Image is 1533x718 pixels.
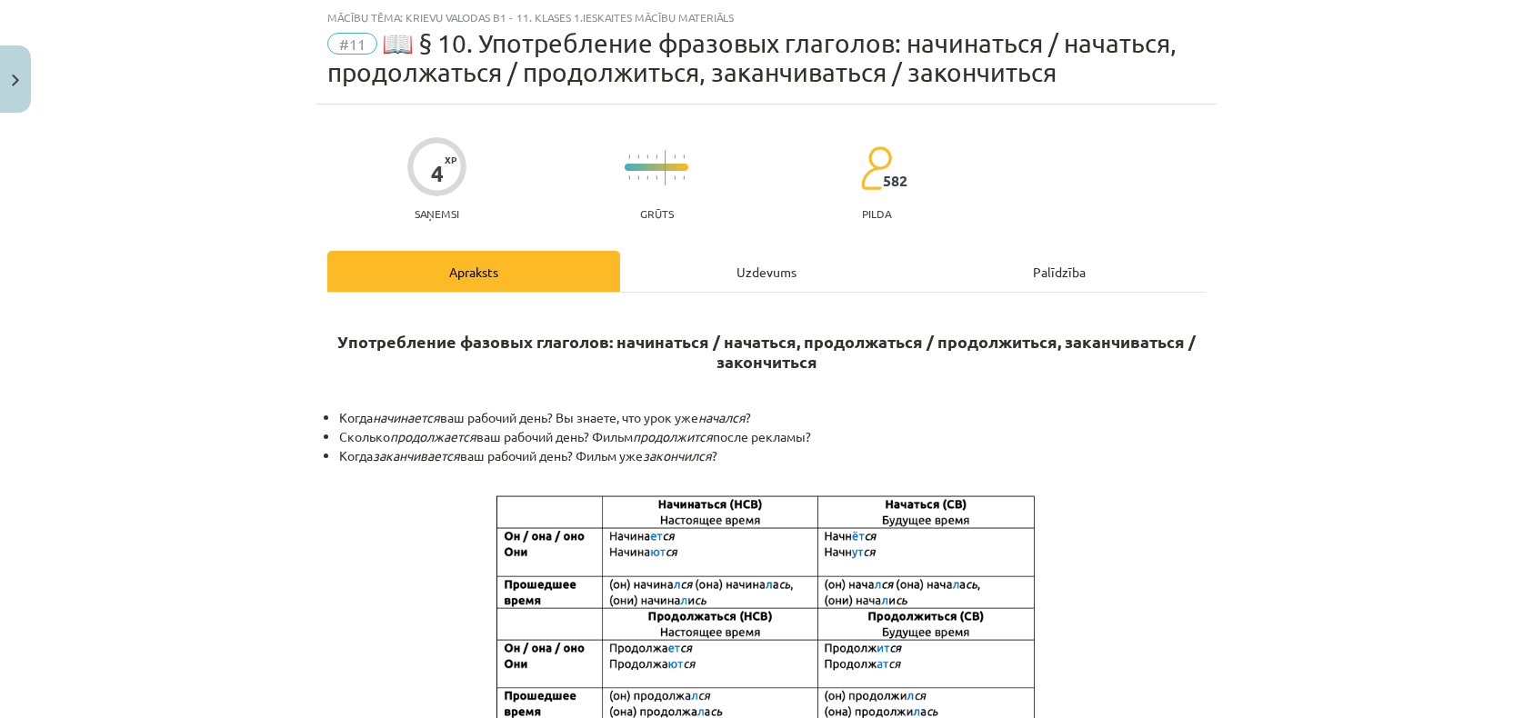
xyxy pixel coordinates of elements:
[665,150,666,185] img: icon-long-line-d9ea69661e0d244f92f715978eff75569469978d946b2353a9bb055b3ed8787d.svg
[339,408,1206,427] li: Когда ваш рабочий день? Вы знаете, что урок уже ?
[698,409,746,425] i: начался
[637,155,639,159] img: icon-short-line-57e1e144782c952c97e751825c79c345078a6d821885a25fce030b3d8c18986b.svg
[628,175,630,180] img: icon-short-line-57e1e144782c952c97e751825c79c345078a6d821885a25fce030b3d8c18986b.svg
[327,33,377,55] span: #11
[862,207,891,220] p: pilda
[431,161,444,186] div: 4
[390,428,476,444] i: продолжается
[913,251,1206,292] div: Palīdzība
[683,175,685,180] img: icon-short-line-57e1e144782c952c97e751825c79c345078a6d821885a25fce030b3d8c18986b.svg
[860,145,892,191] img: students-c634bb4e5e11cddfef0936a35e636f08e4e9abd3cc4e673bd6f9a4125e45ecb1.svg
[327,11,1206,24] div: Mācību tēma: Krievu valodas b1 - 11. klases 1.ieskaites mācību materiāls
[12,75,19,86] img: icon-close-lesson-0947bae3869378f0d4975bcd49f059093ad1ed9edebbc8119c70593378902aed.svg
[339,446,1206,484] li: Когда ваш рабочий день? Фильм уже ?
[327,251,620,292] div: Apraksts
[445,155,456,165] span: XP
[674,155,676,159] img: icon-short-line-57e1e144782c952c97e751825c79c345078a6d821885a25fce030b3d8c18986b.svg
[373,447,460,464] i: заканчивается
[656,155,657,159] img: icon-short-line-57e1e144782c952c97e751825c79c345078a6d821885a25fce030b3d8c18986b.svg
[656,175,657,180] img: icon-short-line-57e1e144782c952c97e751825c79c345078a6d821885a25fce030b3d8c18986b.svg
[674,175,676,180] img: icon-short-line-57e1e144782c952c97e751825c79c345078a6d821885a25fce030b3d8c18986b.svg
[407,207,466,220] p: Saņemsi
[339,427,1206,446] li: Сколько ваш рабочий день? Фильм после рекламы?
[646,175,648,180] img: icon-short-line-57e1e144782c952c97e751825c79c345078a6d821885a25fce030b3d8c18986b.svg
[640,207,674,220] p: Grūts
[637,175,639,180] img: icon-short-line-57e1e144782c952c97e751825c79c345078a6d821885a25fce030b3d8c18986b.svg
[620,251,913,292] div: Uzdevums
[683,155,685,159] img: icon-short-line-57e1e144782c952c97e751825c79c345078a6d821885a25fce030b3d8c18986b.svg
[337,331,1196,372] strong: Употребление фазовых глаголов: начинаться / начаться, продолжаться / продолжиться, заканчиваться ...
[883,173,907,189] span: 582
[633,428,713,444] i: продолжится
[628,155,630,159] img: icon-short-line-57e1e144782c952c97e751825c79c345078a6d821885a25fce030b3d8c18986b.svg
[646,155,648,159] img: icon-short-line-57e1e144782c952c97e751825c79c345078a6d821885a25fce030b3d8c18986b.svg
[643,447,712,464] i: закончился
[373,409,440,425] i: начинается
[327,28,1177,87] span: 📖 § 10. Употребление фразовых глаголов: начинаться / начаться, продолжаться / продолжиться, закан...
